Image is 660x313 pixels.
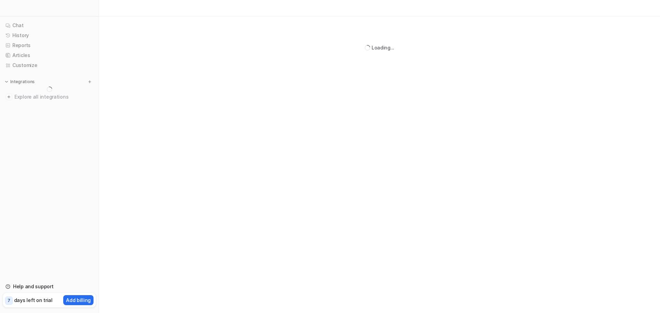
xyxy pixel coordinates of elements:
[3,41,96,50] a: Reports
[5,93,12,100] img: explore all integrations
[3,60,96,70] a: Customize
[3,31,96,40] a: History
[14,297,53,304] p: days left on trial
[372,44,394,51] div: Loading...
[3,21,96,30] a: Chat
[4,79,9,84] img: expand menu
[3,92,96,102] a: Explore all integrations
[14,91,93,102] span: Explore all integrations
[10,79,35,85] p: Integrations
[3,282,96,291] a: Help and support
[63,295,93,305] button: Add billing
[8,298,10,304] p: 7
[3,78,37,85] button: Integrations
[87,79,92,84] img: menu_add.svg
[3,51,96,60] a: Articles
[66,297,91,304] p: Add billing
